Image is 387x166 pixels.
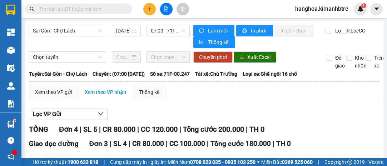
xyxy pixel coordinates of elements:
[143,3,156,15] button: plus
[116,53,130,61] input: Chọn ngày
[137,125,139,134] span: |
[161,157,214,165] span: Người nhận
[93,70,145,78] span: Chuyến: (07:00 [DATE])
[14,120,16,122] sup: 1
[207,140,209,148] span: |
[331,157,351,165] span: ĐC Giao
[371,54,387,70] span: Trên xe
[33,52,102,62] span: Chọn tuyến
[169,140,205,148] span: CC 100.000
[166,140,168,148] span: |
[195,70,237,78] span: Tài xế: Chú Trường
[7,46,15,54] img: warehouse-icon
[249,125,264,134] span: TH 0
[289,4,354,13] span: hanghoa.kimanhbtre
[362,3,365,8] span: 1
[99,125,101,134] span: |
[199,28,205,34] span: sync
[141,125,178,134] span: CC 120.000
[273,140,274,148] span: |
[147,6,152,11] span: plus
[239,55,244,60] span: download
[234,51,276,63] button: downloadXuất Excel
[177,3,189,15] button: aim
[276,140,291,148] span: TH 0
[242,28,248,34] span: printer
[59,125,78,134] span: Đơn 4
[257,161,259,164] span: ⚪️
[361,3,366,8] sup: 1
[168,158,255,166] span: Miền Nam
[33,158,98,166] span: Hỗ trợ kỹ thuật:
[83,125,97,134] span: SL 5
[318,158,319,166] span: |
[208,38,229,46] span: Thống kê
[69,157,98,165] span: Mã GD
[68,159,98,165] strong: 1900 633 818
[347,160,352,165] span: copyright
[247,53,271,61] span: Xuất Excel
[7,29,15,36] img: dashboard-icon
[164,6,169,11] span: file-add
[8,153,14,160] span: notification
[29,109,108,120] button: Lọc VP Gửi
[251,27,267,35] span: In phơi
[7,82,15,90] img: warehouse-icon
[332,27,351,35] span: Lọc CR
[183,125,244,134] span: Tổng cước 200.000
[236,25,273,36] button: printerIn phơi
[199,40,205,45] span: bar-chart
[110,140,111,148] span: |
[261,158,313,166] span: Miền Bắc
[80,125,81,134] span: |
[282,159,313,165] strong: 0369 525 060
[89,140,108,148] span: Đơn 3
[190,159,255,165] strong: 0708 023 035 - 0935 103 250
[29,140,79,148] span: Giao dọc đường
[208,27,229,35] span: Làm mới
[370,3,383,15] button: caret-down
[357,6,364,12] img: icon-new-feature
[348,27,366,35] span: Lọc CC
[352,54,369,70] span: Kho nhận
[108,157,152,165] span: Người gửi
[116,27,130,35] input: 15/10/2025
[179,125,181,134] span: |
[7,100,15,107] img: solution-icon
[210,140,271,148] span: Tổng cước 180.000
[39,5,124,13] input: Tìm tên, số ĐT hoặc mã đơn
[160,3,173,15] button: file-add
[110,158,166,166] span: Cung cấp máy in - giấy in:
[33,110,61,119] span: Lọc VP Gửi
[33,25,102,36] span: Sài Gòn - Chợ Lách
[98,111,104,117] span: down
[132,140,164,148] span: CR 80.000
[243,70,297,78] span: Loại xe: Ghế ngồi 16 chỗ
[373,6,380,12] span: caret-down
[7,121,15,128] img: warehouse-icon
[6,5,15,15] img: logo-vxr
[246,125,248,134] span: |
[8,137,14,144] span: question-circle
[275,25,314,36] button: In đơn chọn
[151,52,185,62] span: Chọn chuyến
[85,88,126,96] div: Xem theo VP nhận
[139,88,159,96] div: Thống kê
[129,140,130,148] span: |
[193,25,234,36] button: syncLàm mới
[104,158,105,166] span: |
[30,6,35,11] span: search
[35,88,72,96] div: Xem theo VP gửi
[193,51,233,63] button: Chuyển phơi
[29,71,87,77] b: Tuyến: Sài Gòn - Chợ Lách
[332,54,348,70] span: Đã giao
[103,125,135,134] span: CR 80.000
[7,64,15,72] img: warehouse-icon
[151,25,185,36] span: 07:00 - 71F-00.247
[29,125,48,134] span: TỔNG
[150,70,190,78] span: Số xe: 71F-00.247
[113,140,127,148] span: SL 4
[193,36,235,48] button: bar-chartThống kê
[180,6,185,11] span: aim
